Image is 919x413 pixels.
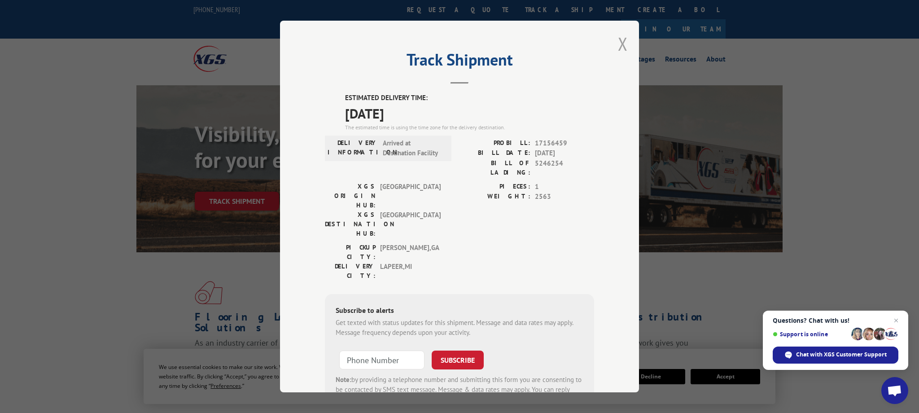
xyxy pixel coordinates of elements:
[459,138,530,149] label: PROBILL:
[336,375,351,384] strong: Note:
[325,210,376,238] label: XGS DESTINATION HUB:
[881,377,908,404] div: Open chat
[345,103,594,123] span: [DATE]
[432,351,484,369] button: SUBSCRIBE
[773,317,898,324] span: Questions? Chat with us!
[773,347,898,364] div: Chat with XGS Customer Support
[535,148,594,158] span: [DATE]
[336,318,583,338] div: Get texted with status updates for this shipment. Message and data rates may apply. Message frequ...
[383,138,443,158] span: Arrived at Destination Facility
[336,305,583,318] div: Subscribe to alerts
[380,243,441,262] span: [PERSON_NAME] , GA
[339,351,424,369] input: Phone Number
[459,192,530,202] label: WEIGHT:
[535,138,594,149] span: 17156459
[328,138,378,158] label: DELIVERY INFORMATION:
[535,182,594,192] span: 1
[891,315,901,326] span: Close chat
[796,351,887,359] span: Chat with XGS Customer Support
[773,331,848,338] span: Support is online
[325,53,594,70] h2: Track Shipment
[380,210,441,238] span: [GEOGRAPHIC_DATA]
[345,93,594,103] label: ESTIMATED DELIVERY TIME:
[325,182,376,210] label: XGS ORIGIN HUB:
[345,123,594,132] div: The estimated time is using the time zone for the delivery destination.
[380,262,441,281] span: LAPEER , MI
[459,158,530,177] label: BILL OF LADING:
[618,32,628,56] button: Close modal
[459,148,530,158] label: BILL DATE:
[459,182,530,192] label: PIECES:
[535,158,594,177] span: 5246254
[336,375,583,405] div: by providing a telephone number and submitting this form you are consenting to be contacted by SM...
[535,192,594,202] span: 2563
[380,182,441,210] span: [GEOGRAPHIC_DATA]
[325,262,376,281] label: DELIVERY CITY:
[325,243,376,262] label: PICKUP CITY:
